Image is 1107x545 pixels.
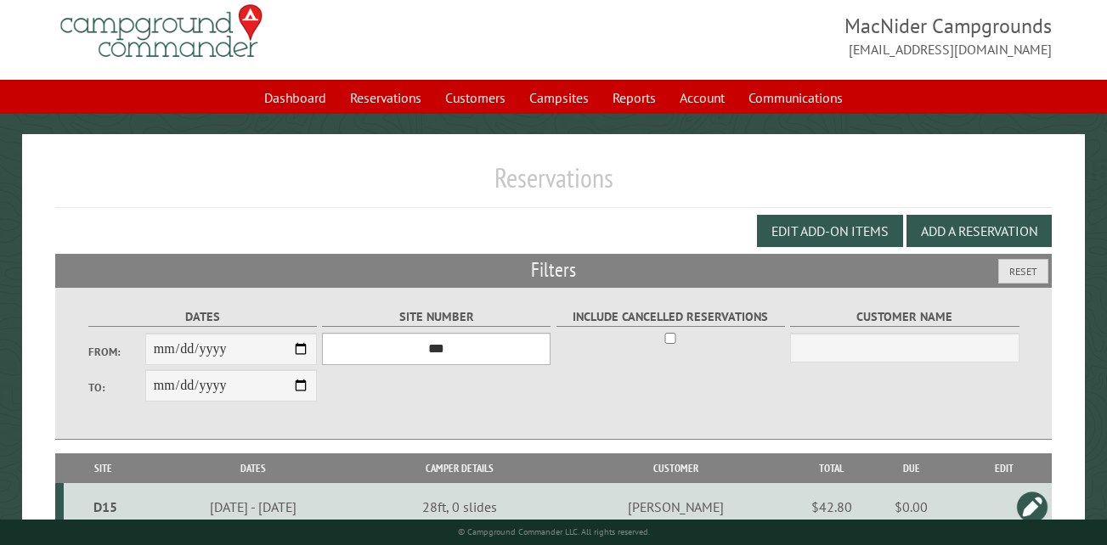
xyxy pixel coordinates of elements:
th: Site [64,453,144,483]
button: Add a Reservation [906,215,1052,247]
a: Reservations [340,81,432,114]
a: Dashboard [254,81,336,114]
div: D15 [71,498,140,515]
th: Due [866,453,957,483]
span: MacNider Campgrounds [EMAIL_ADDRESS][DOMAIN_NAME] [554,12,1052,59]
td: $42.80 [798,483,866,531]
a: Communications [738,81,853,114]
td: [PERSON_NAME] [555,483,797,531]
label: Dates [88,307,317,327]
th: Total [798,453,866,483]
button: Edit Add-on Items [757,215,903,247]
label: To: [88,379,145,396]
h1: Reservations [55,161,1052,208]
a: Campsites [519,81,599,114]
th: Customer [555,453,797,483]
a: Reports [602,81,666,114]
h2: Filters [55,254,1052,286]
td: 28ft, 0 slides [364,483,556,531]
th: Dates [144,453,364,483]
th: Camper Details [364,453,556,483]
small: © Campground Commander LLC. All rights reserved. [458,526,650,537]
label: From: [88,344,145,360]
a: Account [669,81,735,114]
th: Edit [957,453,1052,483]
label: Site Number [322,307,551,327]
div: [DATE] - [DATE] [146,498,361,515]
label: Include Cancelled Reservations [556,307,785,327]
a: Customers [435,81,516,114]
label: Customer Name [790,307,1019,327]
button: Reset [998,259,1048,284]
td: $0.00 [866,483,957,531]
